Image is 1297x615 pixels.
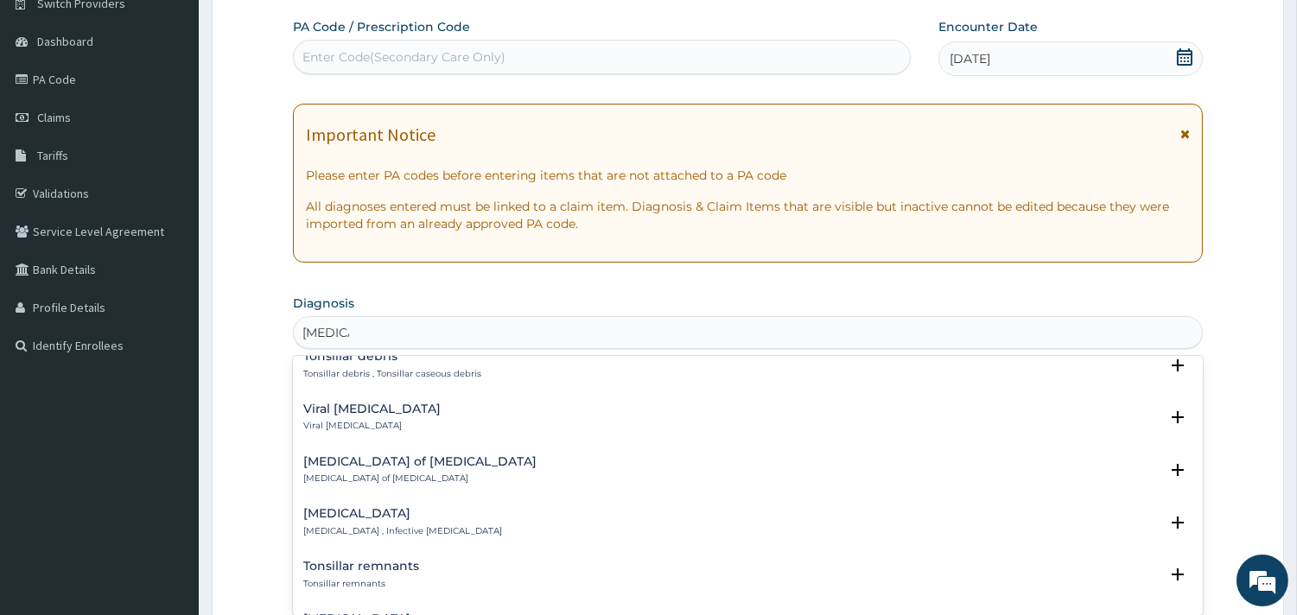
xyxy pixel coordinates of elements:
i: open select status [1167,407,1188,428]
p: Tonsillar remnants [303,578,419,590]
h4: Viral [MEDICAL_DATA] [303,403,441,415]
img: d_794563401_company_1708531726252_794563401 [32,86,70,130]
p: Tonsillar debris , Tonsillar caseous debris [303,368,481,380]
label: PA Code / Prescription Code [293,18,470,35]
i: open select status [1167,355,1188,376]
h1: Important Notice [306,125,436,144]
span: Claims [37,110,71,125]
div: Minimize live chat window [283,9,325,50]
i: open select status [1167,564,1188,585]
p: Viral [MEDICAL_DATA] [303,420,441,432]
h4: Tonsillar debris [303,350,481,363]
i: open select status [1167,460,1188,480]
i: open select status [1167,512,1188,533]
span: We're online! [100,193,238,367]
span: Tariffs [37,148,68,163]
div: Enter Code(Secondary Care Only) [302,48,505,66]
label: Encounter Date [938,18,1038,35]
p: [MEDICAL_DATA] , Infective [MEDICAL_DATA] [303,525,502,537]
p: [MEDICAL_DATA] of [MEDICAL_DATA] [303,472,537,485]
p: All diagnoses entered must be linked to a claim item. Diagnosis & Claim Items that are visible bu... [306,198,1190,232]
div: Chat with us now [90,97,290,119]
h4: Tonsillar remnants [303,560,419,573]
label: Diagnosis [293,295,354,312]
textarea: Type your message and hit 'Enter' [9,422,329,482]
p: Please enter PA codes before entering items that are not attached to a PA code [306,167,1190,184]
h4: [MEDICAL_DATA] [303,507,502,520]
span: [DATE] [950,50,990,67]
h4: [MEDICAL_DATA] of [MEDICAL_DATA] [303,455,537,468]
span: Dashboard [37,34,93,49]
